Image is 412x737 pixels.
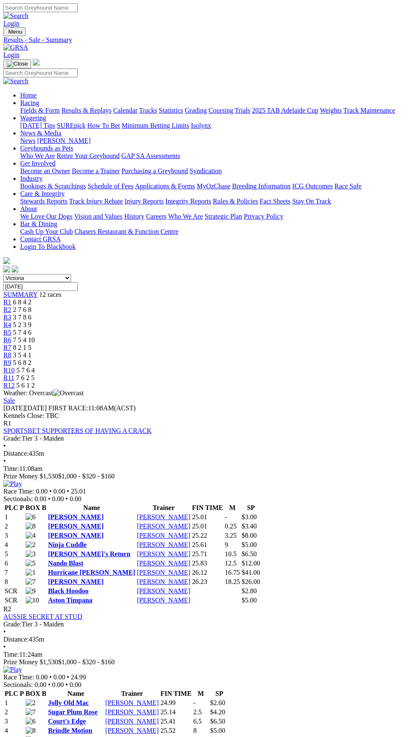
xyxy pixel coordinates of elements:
[193,718,202,725] text: 6.5
[13,314,32,321] span: 3 7 8 6
[3,329,11,336] span: R5
[3,382,15,389] a: R12
[48,597,92,604] a: Aston Timpana
[13,321,32,328] span: 5 2 3 9
[213,198,258,205] a: Rules & Policies
[191,122,211,129] a: Isolynx
[3,321,11,328] a: R4
[3,495,33,502] span: Sectionals:
[139,107,157,114] a: Tracks
[106,708,159,716] a: [PERSON_NAME]
[72,167,120,174] a: Become a Trainer
[3,36,409,44] div: Results - Sale - Summary
[48,569,135,576] a: Hurricane [PERSON_NAME]
[20,198,409,205] div: Care & Integrity
[225,532,237,539] text: 3.25
[20,243,76,250] a: Login To Blackbook
[20,175,42,182] a: Industry
[69,495,81,502] span: 0.00
[3,636,409,643] div: 435m
[20,182,86,190] a: Bookings & Scratchings
[20,504,24,511] span: P
[3,344,11,351] a: R7
[16,367,35,374] span: 5 7 6 4
[87,122,120,129] a: How To Bet
[3,374,14,381] a: R11
[192,504,224,512] th: FIN TIME
[192,578,224,586] td: 26.23
[193,708,202,716] text: 2.5
[7,61,28,67] img: Close
[4,559,24,568] td: 6
[197,182,230,190] a: MyOzChase
[225,513,227,520] text: -
[4,596,24,605] td: SCR
[137,532,190,539] a: [PERSON_NAME]
[3,306,11,313] a: R2
[20,137,35,144] a: News
[42,504,46,511] span: B
[20,160,55,167] a: Get Involved
[57,152,120,159] a: Retire Your Greyhound
[34,495,46,502] span: 0.00
[20,220,57,227] a: Bar & Dining
[20,167,70,174] a: Become an Owner
[192,541,224,549] td: 25.61
[3,12,29,20] img: Search
[106,699,159,706] a: [PERSON_NAME]
[242,578,260,585] span: $26.00
[3,59,31,69] button: Toggle navigation
[4,726,24,735] td: 4
[210,689,229,698] th: SP
[20,92,37,99] a: Home
[3,613,82,620] a: AUSSIE SECRET AT STUD
[48,513,103,520] a: [PERSON_NAME]
[61,107,111,114] a: Results & Replays
[53,488,65,495] span: 0.00
[3,488,34,495] span: Race Time:
[69,198,123,205] a: Track Injury Rebate
[48,578,103,585] a: [PERSON_NAME]
[58,473,115,480] span: $1,000 - $320 - $160
[3,336,11,343] span: R6
[49,674,52,681] span: •
[13,306,32,313] span: 2 7 6 8
[48,560,83,567] a: Nando Blast
[137,504,191,512] th: Trainer
[74,213,122,220] a: Vision and Values
[225,578,240,585] text: 18.25
[160,689,192,698] th: FIN TIME
[334,182,361,190] a: Race Safe
[20,107,60,114] a: Fields & Form
[52,681,64,688] span: 0.00
[3,450,29,457] span: Distance:
[8,29,22,35] span: Menu
[20,122,55,129] a: [DATE] Tips
[20,213,409,220] div: About
[3,3,78,12] input: Search
[168,213,203,220] a: Who We Are
[260,198,291,205] a: Fact Sheets
[3,651,19,658] span: Time:
[3,298,11,306] a: R1
[20,152,409,160] div: Greyhounds as Pets
[160,708,192,716] td: 25.14
[3,465,19,472] span: Time:
[113,107,137,114] a: Calendar
[26,560,36,567] img: 5
[146,213,166,220] a: Careers
[20,145,73,152] a: Greyhounds as Pets
[210,708,225,716] span: $4.20
[26,597,39,604] img: 10
[3,44,28,51] img: GRSA
[242,550,257,557] span: $6.50
[3,427,152,434] a: SPORTSBET SUPPORTERS OF HAVING A CRACK
[48,550,130,557] a: [PERSON_NAME]'s Return
[3,367,15,374] a: R10
[205,213,242,220] a: Strategic Plan
[121,152,180,159] a: GAP SA Assessments
[3,291,37,298] span: SUMMARY
[232,182,291,190] a: Breeding Information
[3,282,78,291] input: Select date
[292,182,333,190] a: ICG Outcomes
